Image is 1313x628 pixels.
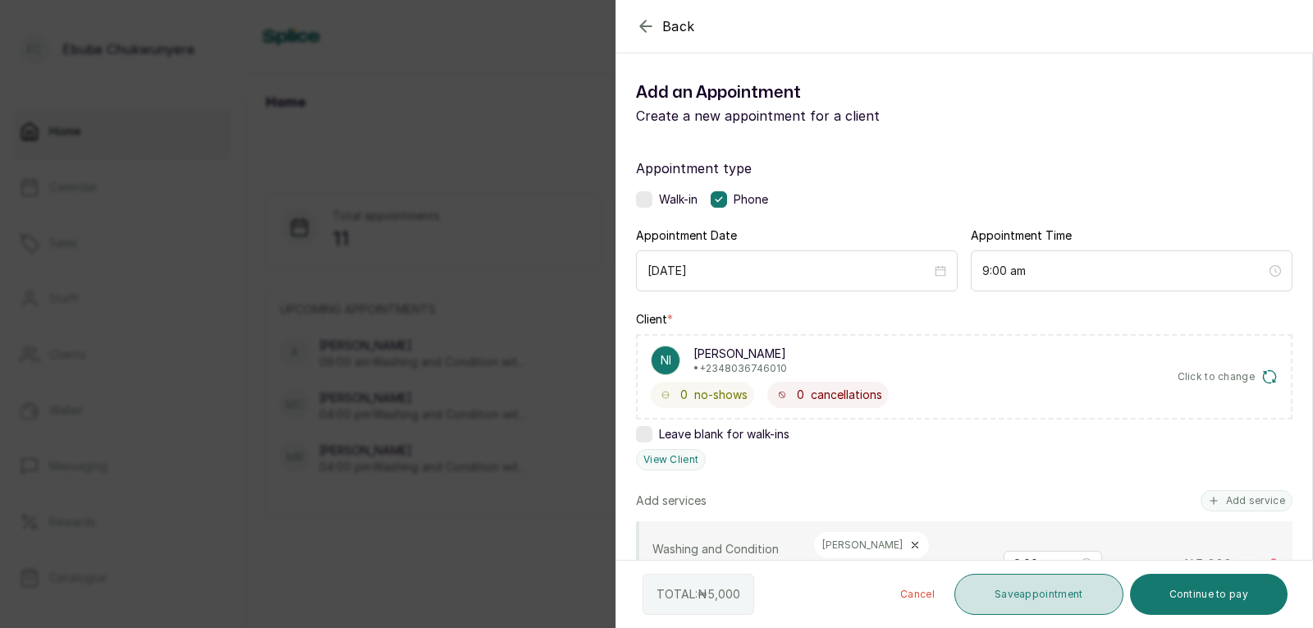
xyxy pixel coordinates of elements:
[636,106,964,126] p: Create a new appointment for a client
[656,586,740,603] p: TOTAL: ₦
[971,227,1072,244] label: Appointment Time
[707,587,740,601] span: 5,000
[694,387,748,403] span: no-shows
[811,387,882,403] span: cancellations
[1195,556,1232,572] span: 5,000
[693,346,787,362] p: [PERSON_NAME]
[982,262,1266,280] input: Select time
[1013,555,1077,573] input: Select time
[693,362,787,375] p: • +234 8036746010
[636,449,706,470] button: View Client
[636,80,964,106] h1: Add an Appointment
[636,311,673,328] label: Client
[661,352,671,369] p: NI
[680,387,688,403] span: 0
[1201,490,1292,511] button: Add service
[1130,574,1288,615] button: Continue to pay
[636,16,695,36] button: Back
[822,539,903,552] p: [PERSON_NAME]
[797,387,804,403] span: 0
[636,158,1292,178] label: Appointment type
[652,541,800,574] p: Washing and Condition with Customer's Product
[636,227,737,244] label: Appointment Date
[1178,369,1279,385] button: Click to change
[659,191,698,208] span: Walk-in
[662,16,695,36] span: Back
[647,262,931,280] input: Select date
[636,493,707,509] p: Add services
[734,191,768,208] span: Phone
[887,574,948,615] button: Cancel
[659,426,789,442] span: Leave blank for walk-ins
[1183,554,1232,574] p: ₦
[1178,370,1256,383] span: Click to change
[954,574,1123,615] button: Saveappointment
